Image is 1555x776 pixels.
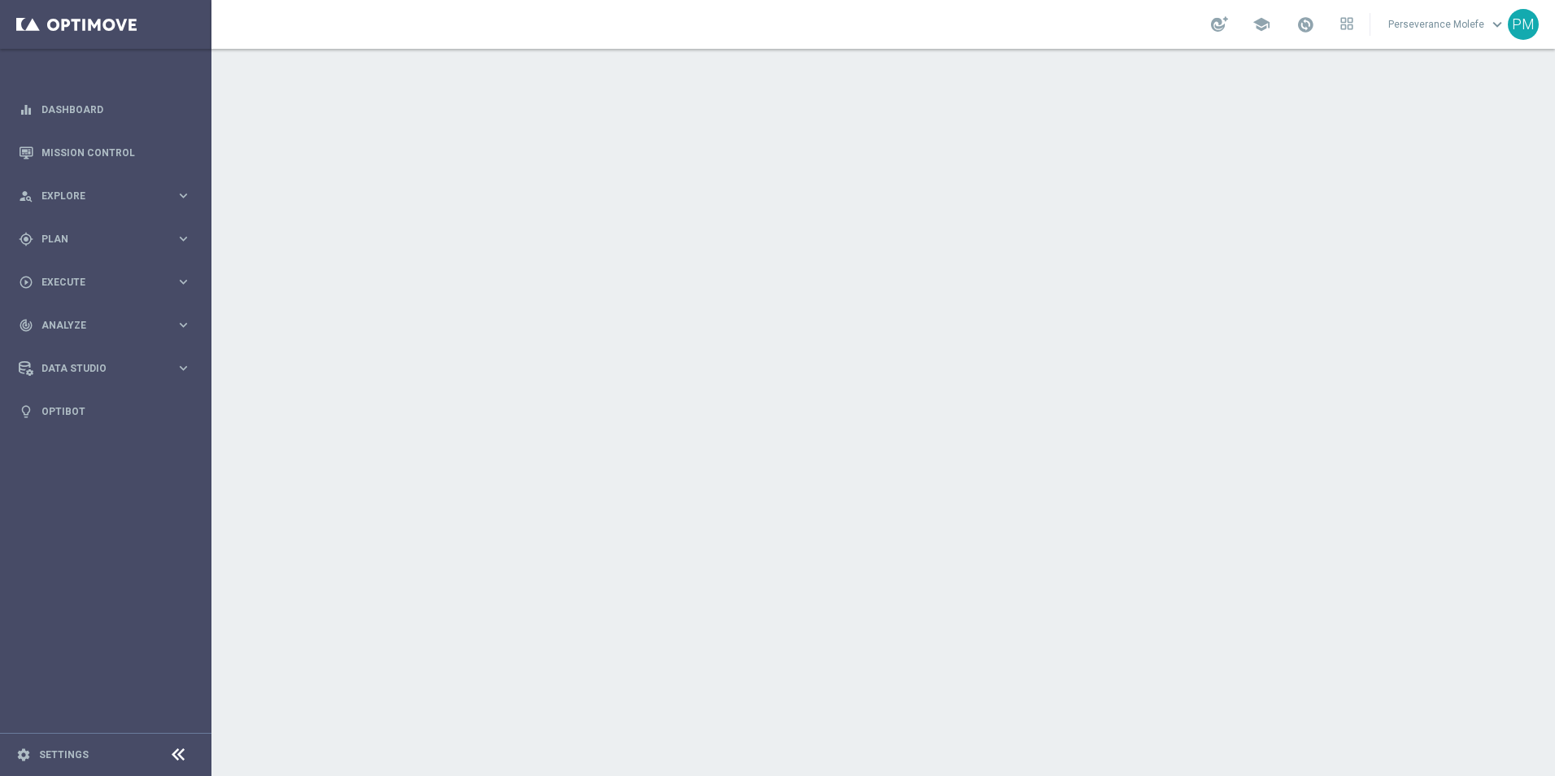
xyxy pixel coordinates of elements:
[19,232,176,246] div: Plan
[1508,9,1539,40] div: PM
[41,191,176,201] span: Explore
[19,318,176,333] div: Analyze
[176,188,191,203] i: keyboard_arrow_right
[41,320,176,330] span: Analyze
[16,748,31,762] i: settings
[19,102,33,117] i: equalizer
[18,146,192,159] button: Mission Control
[19,404,33,419] i: lightbulb
[18,190,192,203] button: person_search Explore keyboard_arrow_right
[19,275,176,290] div: Execute
[18,362,192,375] button: Data Studio keyboard_arrow_right
[19,189,33,203] i: person_search
[18,233,192,246] button: gps_fixed Plan keyboard_arrow_right
[41,131,191,174] a: Mission Control
[18,103,192,116] button: equalizer Dashboard
[39,750,89,760] a: Settings
[19,390,191,433] div: Optibot
[176,274,191,290] i: keyboard_arrow_right
[1252,15,1270,33] span: school
[18,405,192,418] button: lightbulb Optibot
[19,318,33,333] i: track_changes
[19,88,191,131] div: Dashboard
[176,231,191,246] i: keyboard_arrow_right
[41,88,191,131] a: Dashboard
[19,275,33,290] i: play_circle_outline
[176,317,191,333] i: keyboard_arrow_right
[18,276,192,289] button: play_circle_outline Execute keyboard_arrow_right
[176,360,191,376] i: keyboard_arrow_right
[1488,15,1506,33] span: keyboard_arrow_down
[19,189,176,203] div: Explore
[19,361,176,376] div: Data Studio
[18,319,192,332] button: track_changes Analyze keyboard_arrow_right
[41,277,176,287] span: Execute
[41,390,191,433] a: Optibot
[19,232,33,246] i: gps_fixed
[1387,12,1508,37] a: Perseverance Molefekeyboard_arrow_down
[41,234,176,244] span: Plan
[41,364,176,373] span: Data Studio
[19,131,191,174] div: Mission Control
